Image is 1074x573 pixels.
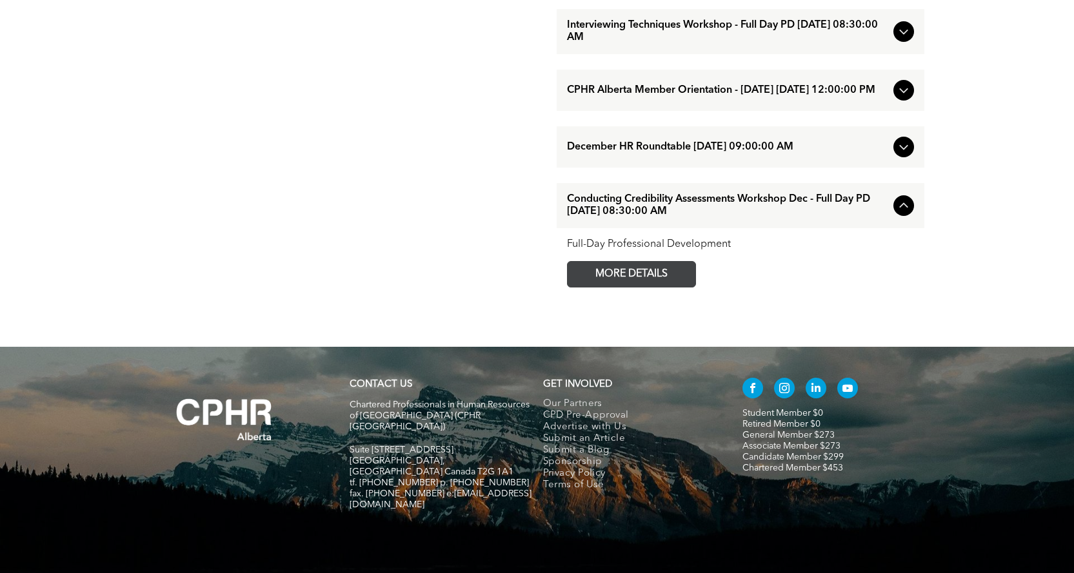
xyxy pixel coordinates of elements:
[742,378,763,402] a: facebook
[774,378,795,402] a: instagram
[742,409,823,418] a: Student Member $0
[543,433,715,445] a: Submit an Article
[350,400,530,431] span: Chartered Professionals in Human Resources of [GEOGRAPHIC_DATA] (CPHR [GEOGRAPHIC_DATA])
[567,238,914,251] div: Full-Day Professional Development
[567,84,888,97] span: CPHR Alberta Member Orientation - [DATE] [DATE] 12:00:00 PM
[350,456,513,476] span: [GEOGRAPHIC_DATA], [GEOGRAPHIC_DATA] Canada T2G 1A1
[742,431,835,440] a: General Member $273
[150,373,299,467] img: A white background with a few lines on it
[543,456,715,468] a: Sponsorship
[543,398,715,410] a: Our Partners
[543,422,715,433] a: Advertise with Us
[806,378,826,402] a: linkedin
[350,478,529,487] span: tf. [PHONE_NUMBER] p. [PHONE_NUMBER]
[581,262,682,287] span: MORE DETAILS
[543,380,612,389] span: GET INVOLVED
[567,193,888,218] span: Conducting Credibility Assessments Workshop Dec - Full Day PD [DATE] 08:30:00 AM
[350,445,453,454] span: Suite [STREET_ADDRESS]
[742,420,820,429] a: Retired Member $0
[350,489,532,509] span: fax. [PHONE_NUMBER] e:[EMAIL_ADDRESS][DOMAIN_NAME]
[742,442,840,451] a: Associate Member $273
[543,468,715,480] a: Privacy Policy
[543,410,715,422] a: CPD Pre-Approval
[567,19,888,44] span: Interviewing Techniques Workshop - Full Day PD [DATE] 08:30:00 AM
[742,452,844,461] a: Candidate Member $299
[567,141,888,153] span: December HR Roundtable [DATE] 09:00:00 AM
[567,261,696,287] a: MORE DETAILS
[742,463,843,472] a: Chartered Member $453
[543,480,715,491] a: Terms of Use
[837,378,858,402] a: youtube
[543,445,715,456] a: Submit a Blog
[350,380,412,389] a: CONTACT US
